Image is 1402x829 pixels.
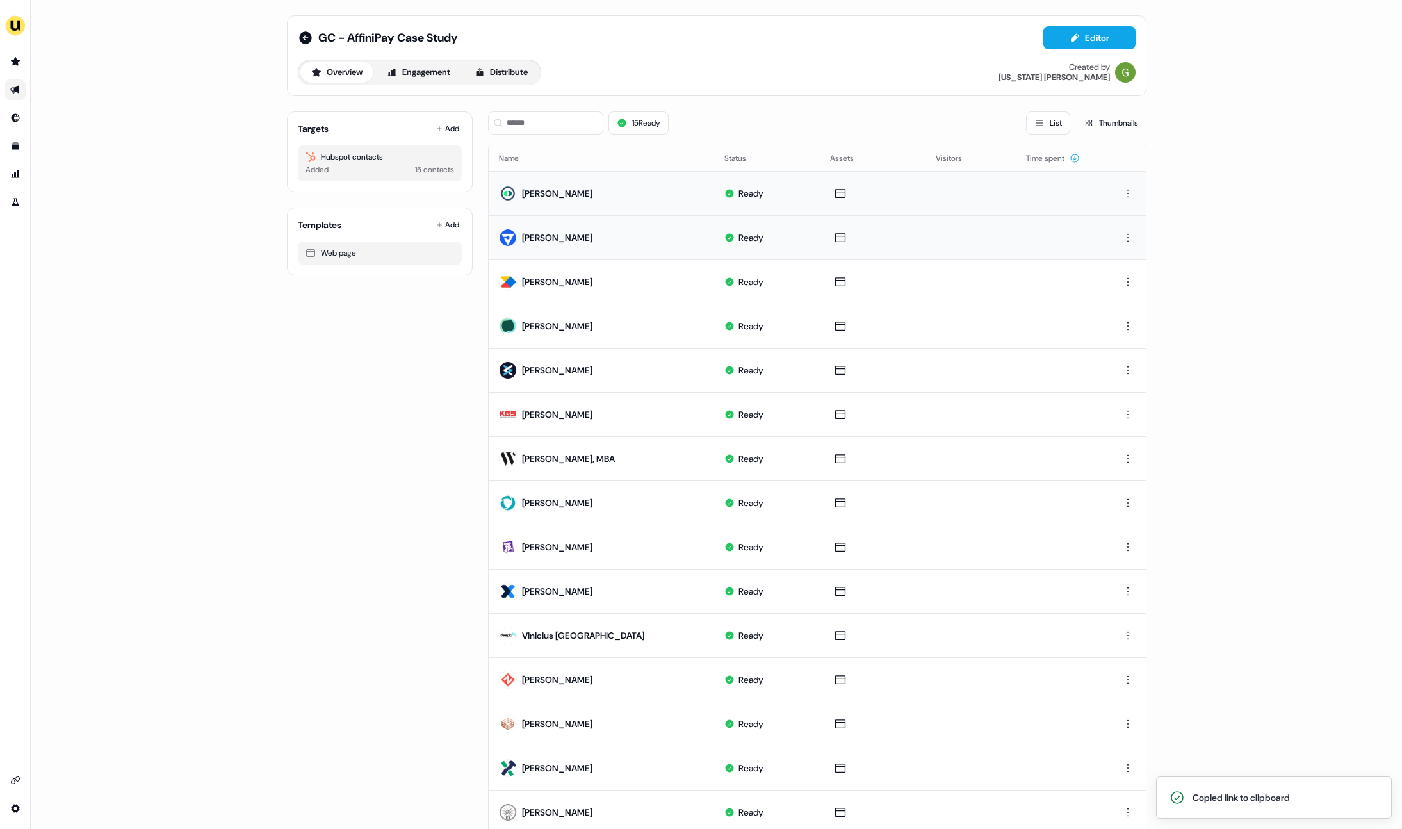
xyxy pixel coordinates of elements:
[738,231,763,244] div: Ready
[999,72,1110,83] div: [US_STATE] [PERSON_NAME]
[298,122,329,135] div: Targets
[738,187,763,200] div: Ready
[738,541,763,554] div: Ready
[738,762,763,775] div: Ready
[1075,111,1146,135] button: Thumbnails
[820,145,925,171] th: Assets
[936,147,977,170] button: Visitors
[522,320,592,332] div: [PERSON_NAME]
[499,147,534,170] button: Name
[1026,111,1070,135] button: List
[1115,62,1136,83] img: Georgia
[376,62,461,83] button: Engagement
[522,585,592,598] div: [PERSON_NAME]
[522,718,592,730] div: [PERSON_NAME]
[738,629,763,642] div: Ready
[5,192,26,213] a: Go to experiments
[1069,62,1110,72] div: Created by
[522,452,615,465] div: [PERSON_NAME], MBA
[415,163,454,176] div: 15 contacts
[434,120,462,138] button: Add
[522,187,592,200] div: [PERSON_NAME]
[724,147,762,170] button: Status
[738,364,763,377] div: Ready
[738,497,763,509] div: Ready
[522,497,592,509] div: [PERSON_NAME]
[738,275,763,288] div: Ready
[738,452,763,465] div: Ready
[464,62,539,83] button: Distribute
[522,541,592,554] div: [PERSON_NAME]
[5,51,26,72] a: Go to prospects
[522,629,644,642] div: Vinicius [GEOGRAPHIC_DATA]
[738,585,763,598] div: Ready
[738,673,763,686] div: Ready
[1043,26,1136,49] button: Editor
[318,30,458,45] span: GC - AffiniPay Case Study
[522,231,592,244] div: [PERSON_NAME]
[522,275,592,288] div: [PERSON_NAME]
[522,762,592,775] div: [PERSON_NAME]
[1193,791,1290,804] div: Copied link to clipboard
[5,108,26,128] a: Go to Inbound
[738,320,763,332] div: Ready
[1043,33,1136,46] a: Editor
[738,408,763,421] div: Ready
[522,673,592,686] div: [PERSON_NAME]
[738,806,763,819] div: Ready
[306,247,454,259] div: Web page
[5,798,26,819] a: Go to integrations
[5,136,26,156] a: Go to templates
[298,218,341,231] div: Templates
[522,806,592,819] div: [PERSON_NAME]
[306,163,329,176] div: Added
[522,408,592,421] div: [PERSON_NAME]
[608,111,669,135] button: 15Ready
[522,364,592,377] div: [PERSON_NAME]
[1026,147,1080,170] button: Time spent
[5,770,26,791] a: Go to integrations
[434,216,462,234] button: Add
[5,79,26,100] a: Go to outbound experience
[5,164,26,185] a: Go to attribution
[306,151,454,163] div: Hubspot contacts
[300,62,373,83] button: Overview
[738,718,763,730] div: Ready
